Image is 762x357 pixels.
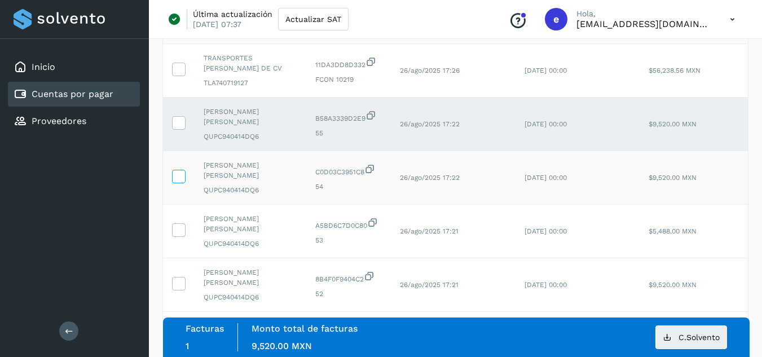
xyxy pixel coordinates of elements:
button: C.Solvento [655,325,727,349]
p: [DATE] 07:37 [193,19,241,29]
a: Proveedores [32,116,86,126]
span: A5BD6C7D0C80 [315,217,382,231]
span: 26/ago/2025 17:21 [400,281,459,289]
span: [PERSON_NAME] [PERSON_NAME] [204,107,297,127]
span: 53 [315,235,382,245]
span: 26/ago/2025 17:22 [400,174,460,182]
span: [PERSON_NAME] [PERSON_NAME] [204,214,297,234]
span: [DATE] 00:00 [525,120,567,128]
label: Facturas [186,323,224,334]
button: Actualizar SAT [278,8,349,30]
span: 9,520.00 MXN [252,341,312,351]
span: C0D03C3951C8 [315,164,382,177]
span: $56,238.56 MXN [649,67,701,74]
span: [DATE] 00:00 [525,174,567,182]
a: Cuentas por pagar [32,89,113,99]
p: eestrada@grupo-gmx.com [576,19,712,29]
span: C.Solvento [679,333,720,341]
span: [DATE] 00:00 [525,67,567,74]
p: Hola, [576,9,712,19]
span: 52 [315,289,382,299]
span: 26/ago/2025 17:26 [400,67,460,74]
span: QUPC940414DQ6 [204,239,297,249]
span: TLA740719127 [204,78,297,88]
a: Inicio [32,61,55,72]
span: [DATE] 00:00 [525,281,567,289]
span: $5,488.00 MXN [649,227,697,235]
span: QUPC940414DQ6 [204,292,297,302]
span: TRANSPORTES [PERSON_NAME] DE CV [204,53,297,73]
span: [PERSON_NAME] [PERSON_NAME] [204,160,297,180]
span: $9,520.00 MXN [649,174,697,182]
span: 55 [315,128,382,138]
span: B58A3339D2E9 [315,110,382,124]
span: [DATE] 00:00 [525,227,567,235]
span: QUPC940414DQ6 [204,185,297,195]
div: Proveedores [8,109,140,134]
span: QUPC940414DQ6 [204,131,297,142]
div: Cuentas por pagar [8,82,140,107]
span: 26/ago/2025 17:22 [400,120,460,128]
span: [PERSON_NAME] [PERSON_NAME] [204,267,297,288]
div: Inicio [8,55,140,80]
p: Última actualización [193,9,272,19]
span: 54 [315,182,382,192]
span: 11DA3DD8D332 [315,56,382,70]
span: FCON 10219 [315,74,382,85]
label: Monto total de facturas [252,323,358,334]
span: 26/ago/2025 17:21 [400,227,459,235]
span: 1 [186,341,189,351]
span: $9,520.00 MXN [649,281,697,289]
span: 8B4F0F9404C2 [315,271,382,284]
span: $9,520.00 MXN [649,120,697,128]
span: Actualizar SAT [285,15,341,23]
